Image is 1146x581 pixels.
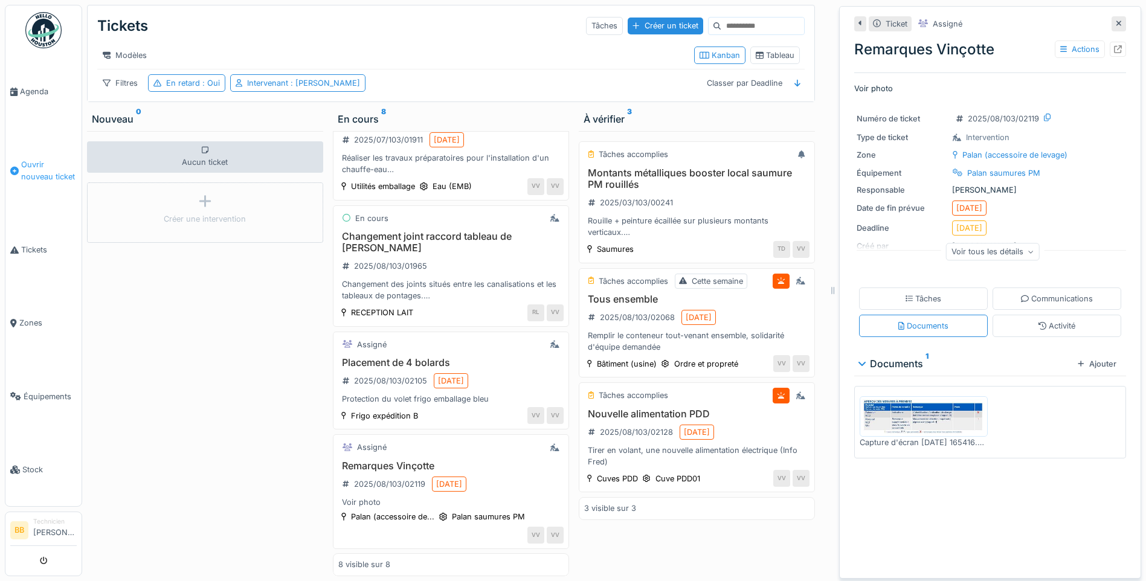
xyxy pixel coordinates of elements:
div: VV [527,527,544,544]
sup: 0 [136,112,141,126]
div: Responsable [857,184,947,196]
div: Documents [898,320,948,332]
div: 2025/08/103/01965 [354,260,427,272]
div: [PERSON_NAME] [857,184,1124,196]
div: 2025/07/103/01911 [354,134,423,146]
div: Cette semaine [692,275,743,287]
div: Tirer en volant, une nouvelle alimentation électrique (Info Fred) [584,445,810,467]
h3: Tous ensemble [584,294,810,305]
div: RECEPTION LAIT [351,307,413,318]
span: Tickets [21,244,77,255]
sup: 3 [627,112,632,126]
div: [DATE] [438,375,464,387]
div: Date de fin prévue [857,202,947,214]
h3: Remarques Vinçotte [338,460,564,472]
div: Kanban [700,50,740,61]
div: Zone [857,149,947,161]
div: 2025/08/103/02105 [354,375,427,387]
div: Nouveau [92,112,318,126]
h3: Montants métalliques booster local saumure PM rouillés [584,167,810,190]
div: Assigné [357,339,387,350]
div: Type de ticket [857,132,947,143]
div: 2025/03/103/00241 [600,197,673,208]
div: Tableau [756,50,794,61]
div: Modèles [97,47,152,64]
span: Zones [19,317,77,329]
div: VV [547,527,564,544]
div: Assigné [933,18,962,30]
sup: 1 [925,356,929,371]
div: Cuve PDD01 [655,473,700,484]
a: Tickets [5,213,82,286]
li: BB [10,521,28,539]
div: [DATE] [686,312,712,323]
span: Ouvrir nouveau ticket [21,159,77,182]
div: Frigo expédition B [351,410,418,422]
div: Communications [1021,293,1093,304]
div: Créer une intervention [164,213,246,225]
div: VV [773,470,790,487]
div: 2025/08/103/02119 [354,478,425,490]
div: Voir photo [338,496,564,508]
div: Ticket [886,18,907,30]
div: [DATE] [684,426,710,438]
div: Actions [1055,40,1105,58]
div: 3 visible sur 3 [584,502,636,514]
a: Zones [5,286,82,359]
div: Tickets [97,10,148,42]
h3: Placement de 4 bolards [338,357,564,368]
div: Palan saumures PM [967,167,1040,179]
div: Saumures [597,243,634,255]
div: VV [527,407,544,424]
div: En cours [355,213,388,224]
div: VV [547,407,564,424]
div: Remarques Vinçotte [854,39,1126,60]
h3: Changement joint raccord tableau de [PERSON_NAME] [338,231,564,254]
a: Stock [5,433,82,506]
div: 8 visible sur 8 [338,559,390,571]
div: [DATE] [956,222,982,234]
img: kpfg7xj6ofay2vawewcqk9mtjsr6 [863,399,985,434]
div: Réaliser les travaux préparatoires pour l'installation d'un chauffe-eau - Prendre connaissance du... [338,152,564,175]
h3: Nouvelle alimentation PDD [584,408,810,420]
div: Remplir le conteneur tout-venant ensemble, solidarité d'équipe demandée [584,330,810,353]
span: : [PERSON_NAME] [288,79,360,88]
div: 2025/08/103/02068 [600,312,675,323]
div: Capture d'écran [DATE] 165416.png [860,437,988,448]
div: [DATE] [956,202,982,214]
span: : Oui [200,79,220,88]
div: RL [527,304,544,321]
div: Cuves PDD [597,473,638,484]
div: Ordre et propreté [674,358,738,370]
div: Eau (EMB) [433,181,472,192]
div: Utilités emballage [351,181,415,192]
div: Ajouter [1073,356,1121,372]
div: Assigné [357,441,387,453]
div: Tâches accomplies [599,275,668,287]
div: Numéro de ticket [857,113,947,124]
div: Intervention [966,132,1009,143]
div: Tâches [906,293,942,304]
span: Stock [22,464,77,475]
div: Deadline [857,222,947,234]
div: VV [773,355,790,372]
span: Équipements [24,391,77,402]
div: À vérifier [584,112,810,126]
div: Tâches [586,17,623,34]
div: Bâtiment (usine) [597,358,657,370]
li: [PERSON_NAME] [33,517,77,543]
div: 2025/08/103/02119 [968,113,1039,124]
div: VV [547,304,564,321]
div: Changement des joints situés entre les canalisations et les tableaux de pontages. - Tableau ponta... [338,278,564,301]
div: [DATE] [434,134,460,146]
div: [DATE] [436,478,462,490]
div: VV [793,241,810,258]
a: Équipements [5,360,82,433]
img: Badge_color-CXgf-gQk.svg [25,12,62,48]
div: 2025/08/103/02128 [600,426,673,438]
div: Filtres [97,74,143,92]
div: Activité [1038,320,1075,332]
div: Intervenant [247,77,360,89]
div: Palan (accessoire de... [351,511,434,522]
div: Équipement [857,167,947,179]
